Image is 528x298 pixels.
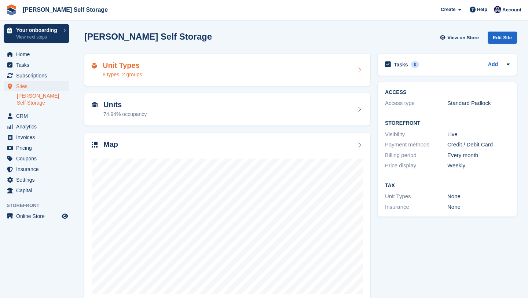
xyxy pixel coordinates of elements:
div: Price display [385,161,447,170]
div: 8 types, 2 groups [103,71,142,79]
div: Access type [385,99,447,108]
span: Capital [16,185,60,196]
div: Edit Site [488,32,517,44]
div: 0 [411,61,419,68]
a: menu [4,70,69,81]
a: Preview store [60,212,69,221]
h2: Map [103,140,118,149]
a: menu [4,153,69,164]
a: Your onboarding View next steps [4,24,69,43]
div: Billing period [385,151,447,160]
span: Coupons [16,153,60,164]
a: menu [4,132,69,142]
div: Unit Types [385,192,447,201]
a: Units 74.94% occupancy [84,93,370,126]
a: View on Store [439,32,482,44]
span: Invoices [16,132,60,142]
span: CRM [16,111,60,121]
a: menu [4,175,69,185]
span: Settings [16,175,60,185]
h2: Storefront [385,120,510,126]
span: Create [441,6,455,13]
h2: ACCESS [385,90,510,95]
span: View on Store [447,34,479,41]
span: Home [16,49,60,59]
span: Pricing [16,143,60,153]
div: Visibility [385,130,447,139]
img: unit-icn-7be61d7bf1b0ce9d3e12c5938cc71ed9869f7b940bace4675aadf7bd6d80202e.svg [92,102,98,107]
p: View next steps [16,34,60,40]
div: Weekly [447,161,510,170]
span: Storefront [7,202,73,209]
span: Sites [16,81,60,91]
span: Subscriptions [16,70,60,81]
span: Insurance [16,164,60,174]
span: Online Store [16,211,60,221]
span: Help [477,6,487,13]
a: Edit Site [488,32,517,47]
h2: [PERSON_NAME] Self Storage [84,32,212,41]
img: Matthew Jones [494,6,501,13]
img: unit-type-icn-2b2737a686de81e16bb02015468b77c625bbabd49415b5ef34ead5e3b44a266d.svg [92,63,97,69]
a: menu [4,81,69,91]
h2: Tasks [394,61,408,68]
div: Insurance [385,203,447,211]
div: Live [447,130,510,139]
a: menu [4,185,69,196]
a: menu [4,164,69,174]
div: Credit / Debit Card [447,141,510,149]
a: Add [488,61,498,69]
a: menu [4,49,69,59]
h2: Unit Types [103,61,142,70]
span: Account [502,6,521,14]
img: map-icn-33ee37083ee616e46c38cad1a60f524a97daa1e2b2c8c0bc3eb3415660979fc1.svg [92,142,98,148]
h2: Units [103,101,147,109]
a: menu [4,143,69,153]
a: Unit Types 8 types, 2 groups [84,54,370,86]
div: None [447,192,510,201]
a: menu [4,211,69,221]
p: Your onboarding [16,28,60,33]
div: None [447,203,510,211]
div: Payment methods [385,141,447,149]
span: Tasks [16,60,60,70]
img: stora-icon-8386f47178a22dfd0bd8f6a31ec36ba5ce8667c1dd55bd0f319d3a0aa187defe.svg [6,4,17,15]
a: [PERSON_NAME] Self Storage [20,4,111,16]
a: menu [4,60,69,70]
a: menu [4,111,69,121]
h2: Tax [385,183,510,189]
a: [PERSON_NAME] Self Storage [17,92,69,106]
div: 74.94% occupancy [103,110,147,118]
div: Standard Padlock [447,99,510,108]
div: Every month [447,151,510,160]
a: menu [4,121,69,132]
span: Analytics [16,121,60,132]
